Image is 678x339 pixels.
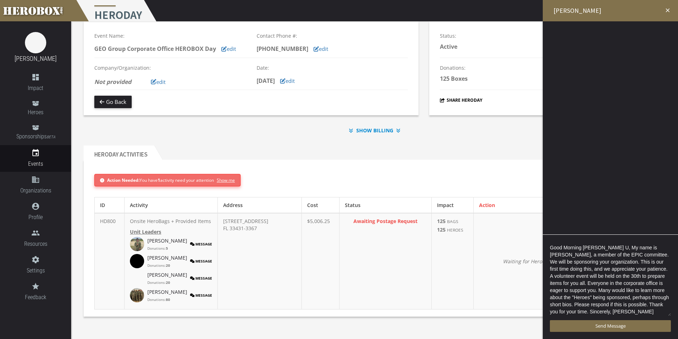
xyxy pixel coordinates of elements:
img: image [130,271,144,285]
span: Action [479,202,495,208]
p: Awaiting Postage Request [345,218,426,225]
p: Donations: [147,280,172,285]
b: GEO Group Corporate Office HEROBOX Day [94,45,216,53]
th: Status [340,197,432,213]
p: Donations: [440,64,542,72]
i: event [31,149,40,157]
a: [PERSON_NAME] [147,254,187,261]
small: HEROES [447,227,463,233]
span: Show me [218,176,236,184]
p: Onsite HeroBags + Provided Items [130,218,212,225]
a: [PERSON_NAME] [15,55,57,62]
b: Unit Leaders [130,228,161,235]
img: image [130,237,144,251]
small: BETA [47,135,55,139]
button: Message [190,254,212,268]
b: 20 [166,263,170,268]
td: HD800 [95,213,125,309]
b: 80 [166,297,170,302]
p: Donations: [147,246,172,251]
i: close [664,7,671,14]
button: Send Message [550,320,671,332]
i: Not provided [94,78,131,86]
p: Date: [257,64,408,72]
b: 125 [437,218,446,224]
p: Event Name: [94,32,246,40]
p: Donations: [147,263,172,268]
button: edit [216,43,241,55]
th: Address [217,197,301,213]
b: Action Needed: [106,177,139,183]
a: [PERSON_NAME] [147,288,187,296]
th: Impact [432,197,474,213]
button: edit [146,76,171,88]
button: Message [190,288,212,302]
h2: HeroDay Activities [84,145,154,160]
button: edit [308,43,333,55]
b: Active [440,43,457,51]
p: Status: [440,32,542,40]
th: ID [95,197,125,213]
b: 1 [157,177,160,183]
span: You have activity need your attention [106,176,215,184]
img: image [130,288,144,302]
th: Activity [125,197,218,213]
p: Company/Organization: [94,64,246,72]
section: Impact [429,7,666,115]
th: Cost [301,197,340,213]
button: Message [190,237,212,251]
b: 125 [437,226,446,233]
td: [STREET_ADDRESS] FL 33431-3367 [217,213,301,309]
img: image [25,32,46,53]
a: [PERSON_NAME] [147,271,187,279]
section: HeroDay Activities [84,145,666,317]
small: BAGS [447,218,458,224]
b: SHOW BILLING [356,126,393,134]
img: image [130,254,144,268]
div: SHOW BILLING [84,126,666,134]
b: 125 Boxes [440,75,468,83]
p: Contact Phone #: [257,32,408,40]
b: [PHONE_NUMBER] [257,45,308,53]
b: 20 [166,280,170,285]
i: Waiting for Heroes to be Assigned [503,258,584,265]
button: Share HeroDay [440,96,482,104]
p: Donations: [147,297,172,302]
section: Event Details [84,7,419,115]
button: edit [275,75,300,87]
b: 5 [166,246,168,251]
a: [PERSON_NAME] [147,237,187,244]
b: [DATE] [257,77,275,85]
button: Go Back [94,96,132,108]
td: $5,006.25 [301,213,340,309]
span: Send Message [595,323,626,329]
button: Message [190,271,212,285]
